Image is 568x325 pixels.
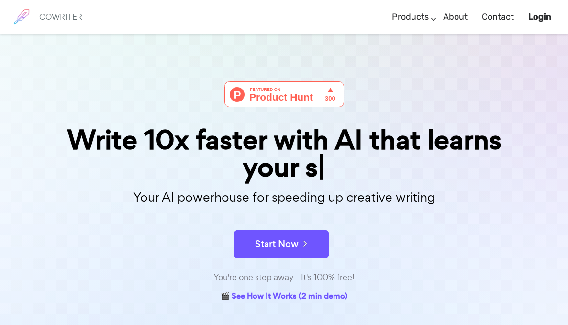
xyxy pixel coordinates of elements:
[528,3,551,31] a: Login
[10,5,33,29] img: brand logo
[45,126,523,181] div: Write 10x faster with AI that learns your s
[39,12,82,21] h6: COWRITER
[45,270,523,284] div: You're one step away - It's 100% free!
[528,11,551,22] b: Login
[482,3,514,31] a: Contact
[45,187,523,208] p: Your AI powerhouse for speeding up creative writing
[221,290,347,304] a: 🎬 See How It Works (2 min demo)
[392,3,429,31] a: Products
[224,81,344,107] img: Cowriter - Your AI buddy for speeding up creative writing | Product Hunt
[234,230,329,258] button: Start Now
[443,3,468,31] a: About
